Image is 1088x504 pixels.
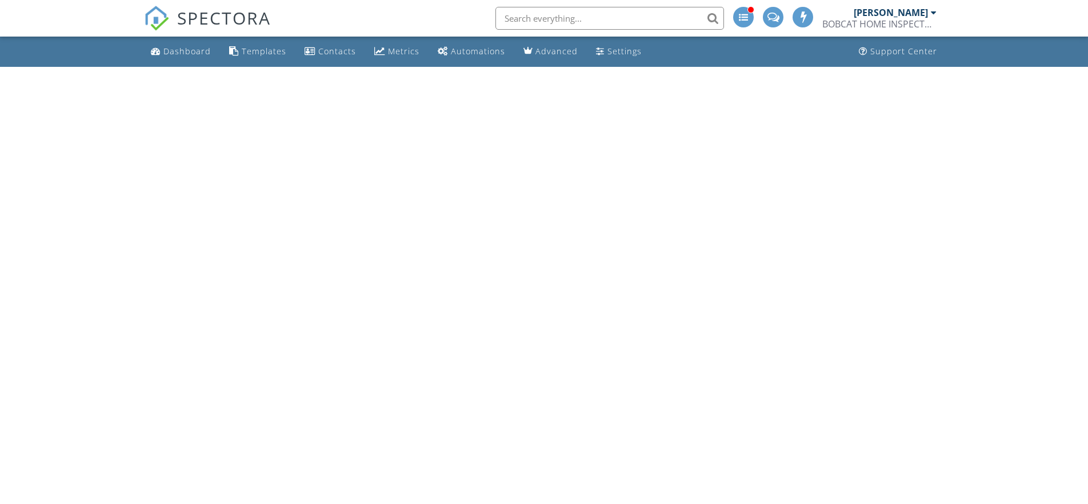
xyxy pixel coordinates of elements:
[870,46,937,57] div: Support Center
[177,6,271,30] span: SPECTORA
[495,7,724,30] input: Search everything...
[607,46,642,57] div: Settings
[146,41,215,62] a: Dashboard
[822,18,937,30] div: BOBCAT HOME INSPECTOR
[300,41,361,62] a: Contacts
[433,41,510,62] a: Automations (Advanced)
[144,6,169,31] img: The Best Home Inspection Software - Spectora
[318,46,356,57] div: Contacts
[163,46,211,57] div: Dashboard
[144,15,271,39] a: SPECTORA
[591,41,646,62] a: Settings
[854,41,942,62] a: Support Center
[519,41,582,62] a: Advanced
[451,46,505,57] div: Automations
[225,41,291,62] a: Templates
[242,46,286,57] div: Templates
[854,7,928,18] div: [PERSON_NAME]
[535,46,578,57] div: Advanced
[370,41,424,62] a: Metrics
[388,46,419,57] div: Metrics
